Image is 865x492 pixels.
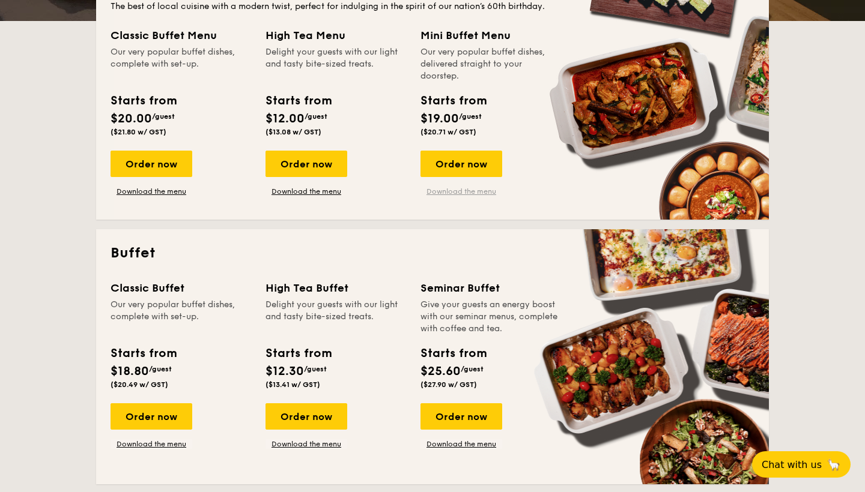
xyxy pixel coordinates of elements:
[111,403,192,430] div: Order now
[420,299,561,335] div: Give your guests an energy boost with our seminar menus, complete with coffee and tea.
[111,299,251,335] div: Our very popular buffet dishes, complete with set-up.
[266,27,406,44] div: High Tea Menu
[111,344,176,362] div: Starts from
[305,112,327,121] span: /guest
[266,128,321,136] span: ($13.08 w/ GST)
[266,344,331,362] div: Starts from
[111,128,166,136] span: ($21.80 w/ GST)
[266,280,406,296] div: High Tea Buffet
[266,364,304,379] span: $12.30
[266,299,406,335] div: Delight your guests with our light and tasty bite-sized treats.
[111,364,149,379] span: $18.80
[111,280,251,296] div: Classic Buffet
[149,365,172,373] span: /guest
[111,1,754,13] div: The best of local cuisine with a modern twist, perfect for indulging in the spirit of our nation’...
[420,46,561,82] div: Our very popular buffet dishes, delivered straight to your doorstep.
[111,380,168,389] span: ($20.49 w/ GST)
[420,128,476,136] span: ($20.71 w/ GST)
[266,112,305,126] span: $12.00
[420,403,502,430] div: Order now
[420,187,502,196] a: Download the menu
[111,92,176,110] div: Starts from
[111,187,192,196] a: Download the menu
[266,187,347,196] a: Download the menu
[420,27,561,44] div: Mini Buffet Menu
[111,27,251,44] div: Classic Buffet Menu
[420,112,459,126] span: $19.00
[266,403,347,430] div: Order now
[266,46,406,82] div: Delight your guests with our light and tasty bite-sized treats.
[266,380,320,389] span: ($13.41 w/ GST)
[266,151,347,177] div: Order now
[304,365,327,373] span: /guest
[420,439,502,449] a: Download the menu
[266,92,331,110] div: Starts from
[420,364,461,379] span: $25.60
[420,280,561,296] div: Seminar Buffet
[111,151,192,177] div: Order now
[420,344,486,362] div: Starts from
[266,439,347,449] a: Download the menu
[752,451,851,478] button: Chat with us🦙
[459,112,482,121] span: /guest
[420,151,502,177] div: Order now
[152,112,175,121] span: /guest
[111,244,754,263] h2: Buffet
[111,439,192,449] a: Download the menu
[420,92,486,110] div: Starts from
[762,459,822,470] span: Chat with us
[461,365,484,373] span: /guest
[827,458,841,472] span: 🦙
[111,112,152,126] span: $20.00
[111,46,251,82] div: Our very popular buffet dishes, complete with set-up.
[420,380,477,389] span: ($27.90 w/ GST)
